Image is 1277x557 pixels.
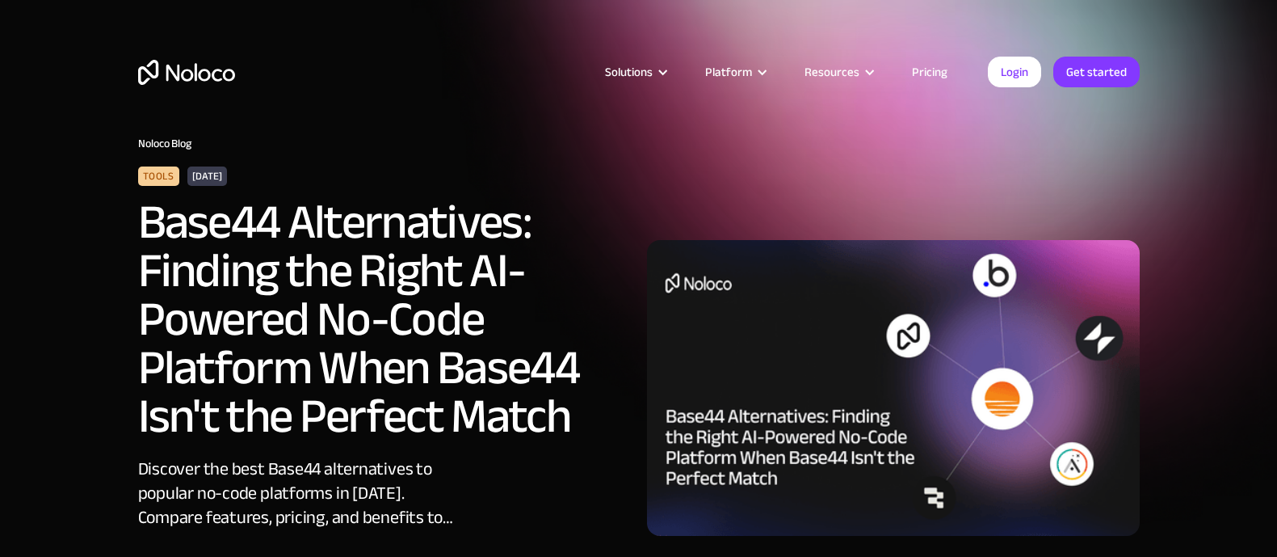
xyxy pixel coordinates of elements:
[138,198,582,441] h2: Base44 Alternatives: Finding the Right AI-Powered No-Code Platform When Base44 Isn't the Perfect ...
[585,61,685,82] div: Solutions
[138,60,235,85] a: home
[138,167,179,186] div: Tools
[705,61,752,82] div: Platform
[988,57,1041,87] a: Login
[605,61,653,82] div: Solutions
[1053,57,1140,87] a: Get started
[804,61,859,82] div: Resources
[187,167,227,186] div: [DATE]
[685,61,784,82] div: Platform
[138,457,469,530] div: Discover the best Base44 alternatives to popular no-code platforms in [DATE]. Compare features, p...
[784,61,892,82] div: Resources
[892,61,968,82] a: Pricing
